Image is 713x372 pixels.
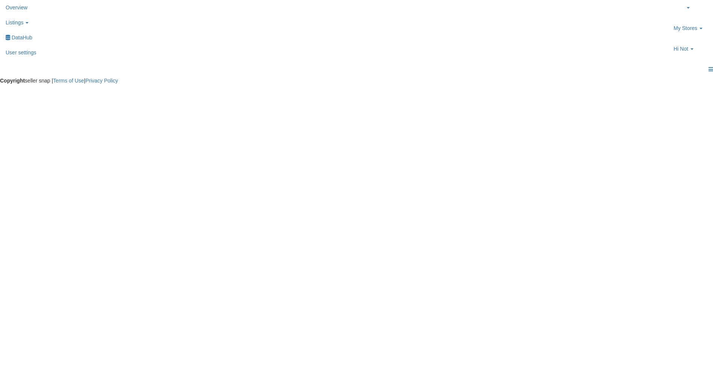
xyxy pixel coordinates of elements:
span: Overview [6,4,27,10]
span: My Stores [674,24,697,32]
a: Hi Not [668,41,713,62]
span: DataHub [12,34,32,40]
span: Listings [6,19,23,25]
span: Hi Not [674,45,688,52]
a: My Stores [668,21,713,41]
span: Help [674,4,684,11]
a: Terms of Use [53,78,84,84]
a: Privacy Policy [85,78,118,84]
